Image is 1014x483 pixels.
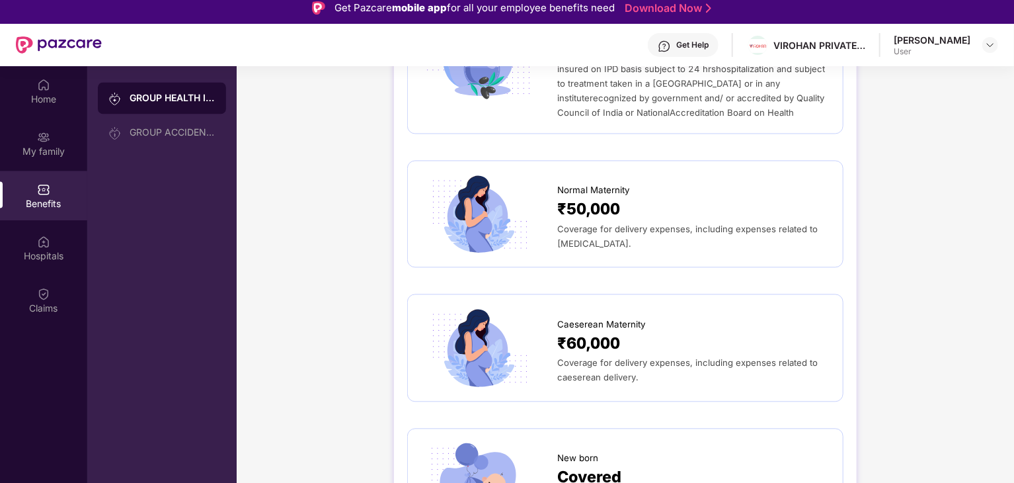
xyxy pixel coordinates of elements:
strong: mobile app [392,1,447,14]
div: Get Help [676,40,709,50]
span: Coverage for delivery expenses, including expenses related to caeserean delivery. [557,357,818,382]
img: Virohan%20logo%20(1).jpg [748,39,767,53]
img: svg+xml;base64,PHN2ZyBpZD0iSGVscC0zMngzMiIgeG1sbnM9Imh0dHA6Ly93d3cudzMub3JnLzIwMDAvc3ZnIiB3aWR0aD... [658,40,671,53]
div: GROUP ACCIDENTAL INSURANCE [130,127,215,138]
div: User [894,46,970,57]
img: svg+xml;base64,PHN2ZyBpZD0iSG9tZSIgeG1sbnM9Imh0dHA6Ly93d3cudzMub3JnLzIwMDAvc3ZnIiB3aWR0aD0iMjAiIG... [37,78,50,91]
img: svg+xml;base64,PHN2ZyBpZD0iQ2xhaW0iIHhtbG5zPSJodHRwOi8vd3d3LnczLm9yZy8yMDAwL3N2ZyIgd2lkdGg9IjIwIi... [37,287,50,300]
img: svg+xml;base64,PHN2ZyB3aWR0aD0iMjAiIGhlaWdodD0iMjAiIHZpZXdCb3g9IjAgMCAyMCAyMCIgZmlsbD0ibm9uZSIgeG... [37,130,50,144]
span: [PERSON_NAME] treatment covered up to 25% of base sum insured on IPD basis subject to 24 hrshospi... [557,49,825,118]
img: svg+xml;base64,PHN2ZyB3aWR0aD0iMjAiIGhlaWdodD0iMjAiIHZpZXdCb3g9IjAgMCAyMCAyMCIgZmlsbD0ibm9uZSIgeG... [108,92,122,105]
img: icon [421,308,535,387]
span: Normal Maternity [557,183,630,197]
img: Stroke [706,1,711,15]
img: svg+xml;base64,PHN2ZyBpZD0iRHJvcGRvd24tMzJ4MzIiIHhtbG5zPSJodHRwOi8vd3d3LnczLm9yZy8yMDAwL3N2ZyIgd2... [985,40,995,50]
span: Caeserean Maternity [557,318,646,331]
span: Coverage for delivery expenses, including expenses related to [MEDICAL_DATA]. [557,224,818,249]
img: svg+xml;base64,PHN2ZyBpZD0iQmVuZWZpdHMiIHhtbG5zPSJodHRwOi8vd3d3LnczLm9yZy8yMDAwL3N2ZyIgd2lkdGg9Ij... [37,183,50,196]
img: icon [421,174,535,253]
a: Download Now [625,1,707,15]
div: [PERSON_NAME] [894,34,970,46]
div: GROUP HEALTH INSURANCE [130,91,215,105]
img: svg+xml;base64,PHN2ZyB3aWR0aD0iMjAiIGhlaWdodD0iMjAiIHZpZXdCb3g9IjAgMCAyMCAyMCIgZmlsbD0ibm9uZSIgeG... [108,126,122,140]
div: VIROHAN PRIVATE LIMITED [773,39,866,52]
span: ₹50,000 [557,197,620,222]
span: New born [557,451,598,465]
img: svg+xml;base64,PHN2ZyBpZD0iSG9zcGl0YWxzIiB4bWxucz0iaHR0cDovL3d3dy53My5vcmcvMjAwMC9zdmciIHdpZHRoPS... [37,235,50,248]
img: New Pazcare Logo [16,36,102,54]
span: ₹60,000 [557,331,620,356]
img: Logo [312,1,325,15]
